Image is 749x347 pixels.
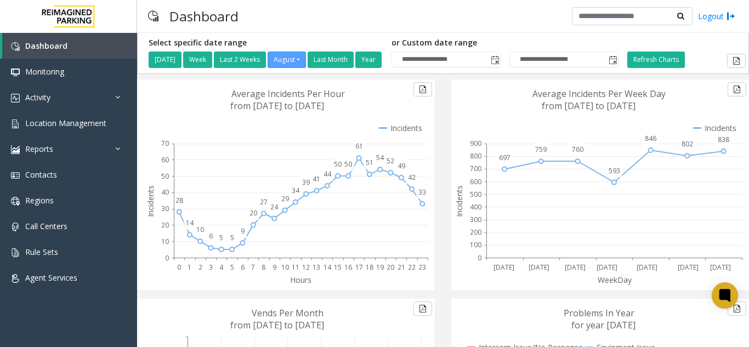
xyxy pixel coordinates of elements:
[2,33,137,59] a: Dashboard
[727,10,735,22] img: logout
[188,263,191,272] text: 1
[230,233,234,242] text: 5
[292,186,300,195] text: 34
[470,139,481,148] text: 900
[25,195,54,206] span: Regions
[270,202,279,212] text: 24
[241,226,245,236] text: 9
[366,263,373,272] text: 18
[268,52,306,68] button: August
[231,88,345,100] text: Average Incidents Per Hour
[470,240,481,249] text: 100
[219,233,223,242] text: 5
[249,208,257,218] text: 20
[11,120,20,128] img: 'icon'
[11,94,20,103] img: 'icon'
[572,145,583,154] text: 760
[25,92,50,103] span: Activity
[241,263,245,272] text: 6
[161,220,169,230] text: 20
[532,88,666,100] text: Average Incidents Per Week Day
[698,10,735,22] a: Logout
[376,263,384,272] text: 19
[398,263,405,272] text: 21
[262,263,265,272] text: 8
[164,3,244,30] h3: Dashboard
[565,263,586,272] text: [DATE]
[344,263,352,272] text: 16
[11,68,20,77] img: 'icon'
[710,263,731,272] text: [DATE]
[571,319,635,331] text: for year [DATE]
[260,197,268,207] text: 27
[355,141,363,151] text: 61
[387,156,394,166] text: 52
[25,118,106,128] span: Location Management
[11,274,20,283] img: 'icon'
[334,263,342,272] text: 15
[230,319,324,331] text: from [DATE] to [DATE]
[186,218,194,227] text: 14
[387,263,394,272] text: 20
[183,52,212,68] button: Week
[627,52,685,68] button: Refresh Charts
[324,169,332,179] text: 44
[292,263,299,272] text: 11
[564,307,634,319] text: Problems In Year
[366,158,373,167] text: 51
[209,263,213,272] text: 3
[198,263,202,272] text: 2
[25,144,53,154] span: Reports
[25,247,58,257] span: Rule Sets
[219,263,224,272] text: 4
[11,145,20,154] img: 'icon'
[727,54,746,68] button: Export to pdf
[413,302,432,316] button: Export to pdf
[230,100,324,112] text: from [DATE] to [DATE]
[470,227,481,237] text: 200
[606,52,619,67] span: Toggle popup
[313,263,320,272] text: 13
[11,223,20,231] img: 'icon'
[609,166,620,175] text: 593
[281,263,289,272] text: 10
[408,173,416,182] text: 42
[165,253,169,263] text: 0
[313,174,320,184] text: 41
[175,196,183,205] text: 28
[678,263,699,272] text: [DATE]
[252,307,324,319] text: Vends Per Month
[499,153,510,162] text: 697
[209,231,213,241] text: 6
[25,41,67,51] span: Dashboard
[25,169,57,180] span: Contacts
[728,302,746,316] button: Export to pdf
[230,263,234,272] text: 5
[470,202,481,212] text: 400
[682,139,693,149] text: 802
[376,153,384,162] text: 54
[161,139,169,148] text: 70
[161,155,169,164] text: 60
[334,160,342,169] text: 50
[493,263,514,272] text: [DATE]
[718,135,729,144] text: 838
[273,263,276,272] text: 9
[302,263,310,272] text: 12
[149,38,383,48] h5: Select specific date range
[148,3,158,30] img: pageIcon
[535,145,547,154] text: 759
[355,52,382,68] button: Year
[470,177,481,186] text: 600
[177,263,181,272] text: 0
[728,82,746,96] button: Export to pdf
[418,187,426,197] text: 33
[308,52,354,68] button: Last Month
[281,194,289,203] text: 29
[214,52,266,68] button: Last 2 Weeks
[454,185,464,217] text: Incidents
[413,82,432,96] button: Export to pdf
[529,263,549,272] text: [DATE]
[290,275,311,285] text: Hours
[251,263,255,272] text: 7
